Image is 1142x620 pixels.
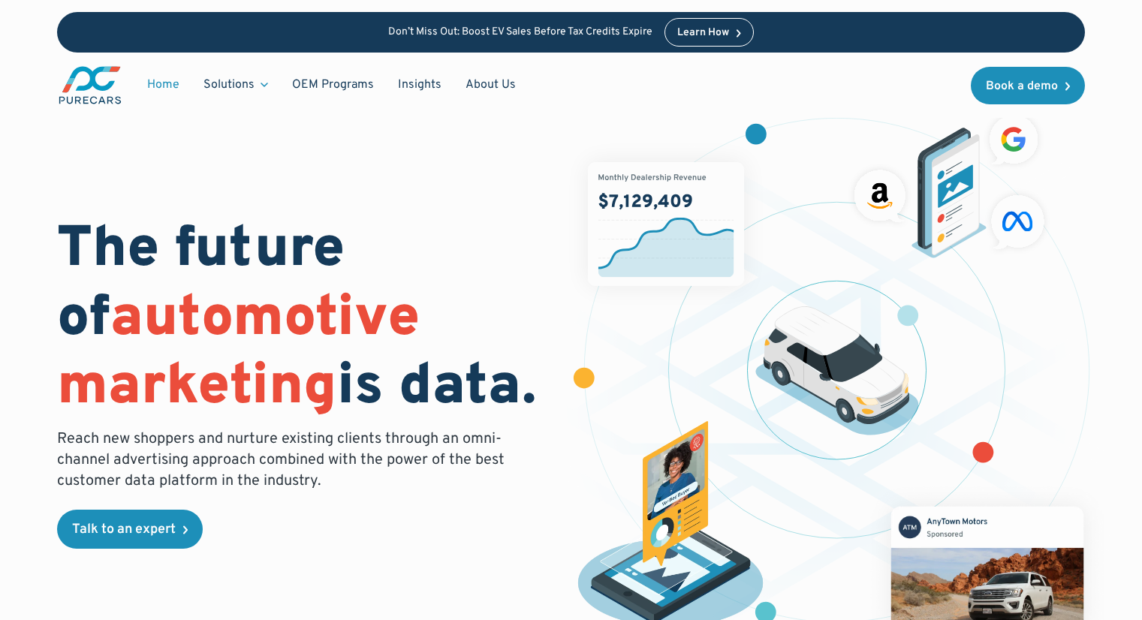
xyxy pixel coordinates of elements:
[388,26,652,39] p: Don’t Miss Out: Boost EV Sales Before Tax Credits Expire
[135,71,191,99] a: Home
[57,65,123,106] a: main
[847,108,1051,258] img: ads on social media and advertising partners
[191,71,280,99] div: Solutions
[57,217,553,423] h1: The future of is data.
[72,523,176,537] div: Talk to an expert
[57,65,123,106] img: purecars logo
[453,71,528,99] a: About Us
[57,510,203,549] a: Talk to an expert
[755,306,919,435] img: illustration of a vehicle
[588,162,743,286] img: chart showing monthly dealership revenue of $7m
[677,28,729,38] div: Learn How
[57,429,514,492] p: Reach new shoppers and nurture existing clients through an omni-channel advertising approach comb...
[386,71,453,99] a: Insights
[203,77,255,93] div: Solutions
[664,18,754,47] a: Learn How
[57,284,420,424] span: automotive marketing
[986,80,1058,92] div: Book a demo
[280,71,386,99] a: OEM Programs
[971,67,1085,104] a: Book a demo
